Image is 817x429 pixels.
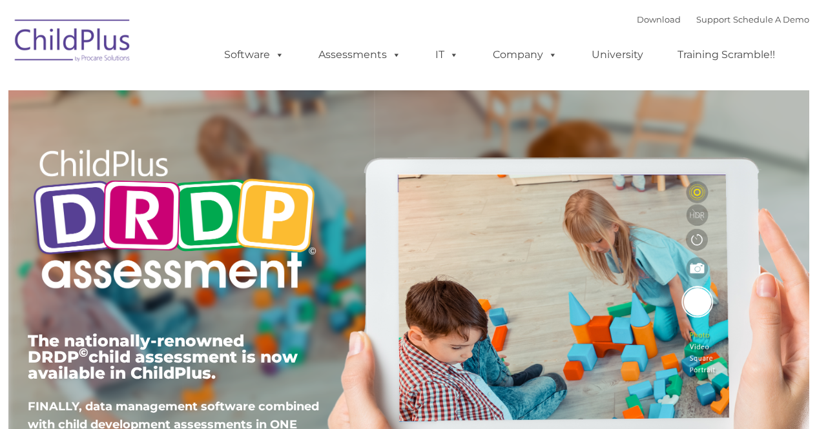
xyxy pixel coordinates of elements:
font: | [637,14,809,25]
a: Assessments [305,42,414,68]
a: Support [696,14,730,25]
a: Software [211,42,297,68]
a: Training Scramble!! [665,42,788,68]
a: Company [480,42,570,68]
a: Schedule A Demo [733,14,809,25]
span: The nationally-renowned DRDP child assessment is now available in ChildPlus. [28,331,298,383]
a: Download [637,14,681,25]
img: ChildPlus by Procare Solutions [8,10,138,75]
img: Copyright - DRDP Logo Light [28,132,321,310]
sup: © [79,345,88,360]
a: IT [422,42,471,68]
a: University [579,42,656,68]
